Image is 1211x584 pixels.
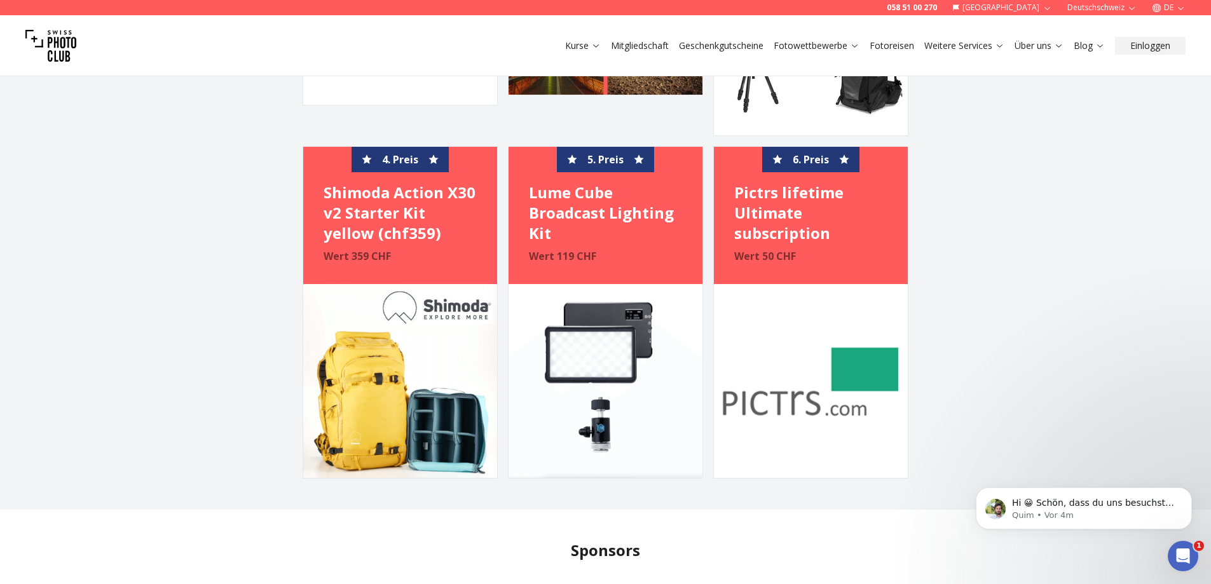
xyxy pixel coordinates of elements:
[1009,37,1069,55] button: Über uns
[674,37,769,55] button: Geschenkgutscheine
[571,540,640,560] h2: Sponsors
[509,284,702,478] img: Lume Cube Broadcast Lighting Kit
[529,182,682,243] h4: Lume Cube Broadcast Lighting Kit
[919,37,1009,55] button: Weitere Services
[382,152,418,167] span: 4. Preis
[870,39,914,52] a: Fotoreisen
[679,39,763,52] a: Geschenkgutscheine
[611,39,669,52] a: Mitgliedschaft
[1115,37,1186,55] button: Einloggen
[606,37,674,55] button: Mitgliedschaft
[774,39,859,52] a: Fotowettbewerbe
[1168,541,1198,571] iframe: Intercom live chat
[1015,39,1064,52] a: Über uns
[303,284,497,478] img: Shimoda Action X30 v2 Starter Kit yellow (chf359)
[769,37,865,55] button: Fotowettbewerbe
[560,37,606,55] button: Kurse
[1069,37,1110,55] button: Blog
[793,152,829,167] span: 6. Preis
[565,39,601,52] a: Kurse
[1074,39,1105,52] a: Blog
[734,248,887,264] p: Wert 50 CHF
[924,39,1004,52] a: Weitere Services
[957,461,1211,550] iframe: Intercom notifications Nachricht
[324,248,477,264] p: Wert 359 CHF
[865,37,919,55] button: Fotoreisen
[1194,541,1204,551] span: 1
[714,284,908,478] img: Pictrs lifetime Ultimate subscription
[529,248,682,264] p: Wert 119 CHF
[734,182,887,243] h4: Pictrs lifetime Ultimate subscription
[587,152,624,167] span: 5. Preis
[324,182,477,243] h4: Shimoda Action X30 v2 Starter Kit yellow (chf359)
[887,3,937,13] a: 058 51 00 270
[25,20,76,71] img: Swiss photo club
